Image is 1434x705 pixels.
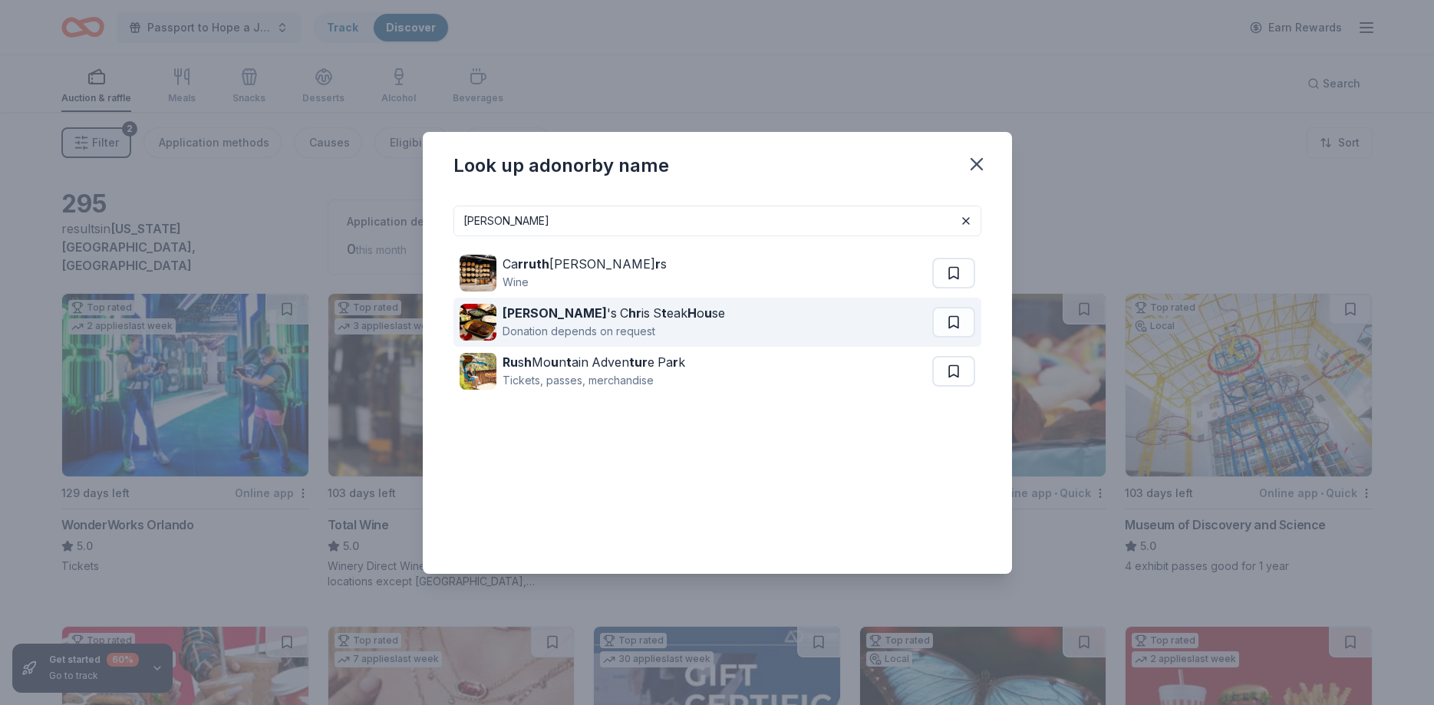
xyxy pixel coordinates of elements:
[460,255,496,292] img: Image for Carruth Cellars
[629,354,648,370] strong: tur
[628,305,641,321] strong: hr
[503,305,607,321] strong: [PERSON_NAME]
[503,322,725,341] div: Donation depends on request
[524,354,532,370] strong: h
[453,153,669,178] div: Look up a donor by name
[503,371,685,390] div: Tickets, passes, merchandise
[503,354,518,370] strong: Ru
[551,354,559,370] strong: u
[566,354,572,370] strong: t
[453,206,981,236] input: Search
[503,255,667,273] div: Ca [PERSON_NAME] s
[661,305,667,321] strong: t
[503,273,667,292] div: Wine
[704,305,712,321] strong: u
[503,304,725,322] div: 's C is S eak o se
[518,256,549,272] strong: rruth
[460,353,496,390] img: Image for Rush Mountain Adventure Park
[687,305,697,321] strong: H
[503,353,685,371] div: s Mo n ain Adven e Pa k
[460,304,496,341] img: Image for Ruth's Chris Steak House
[655,256,661,272] strong: r
[673,354,678,370] strong: r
